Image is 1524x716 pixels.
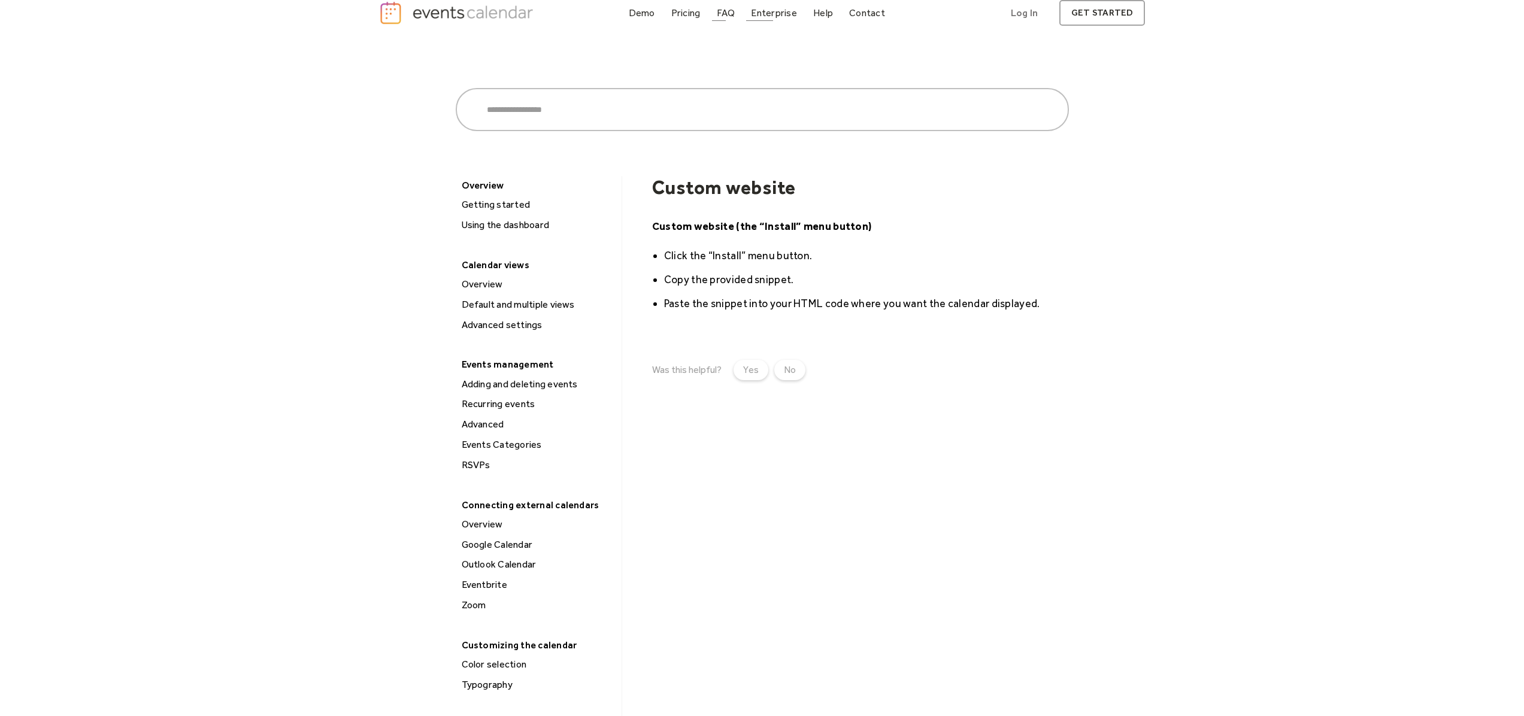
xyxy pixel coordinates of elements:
a: Pricing [666,5,705,21]
a: Yes [734,360,768,380]
div: Overview [458,517,617,532]
div: Color selection [458,657,617,672]
a: FAQ [712,5,740,21]
div: Default and multiple views [458,297,617,313]
div: Demo [629,10,655,16]
a: Zoom [457,597,617,613]
div: Getting started [458,197,617,213]
div: Eventbrite [458,577,617,593]
a: Events Categories [457,437,617,453]
a: Typography [457,677,617,693]
a: Using the dashboard [457,217,617,233]
a: Google Calendar [457,537,617,553]
div: Using the dashboard [458,217,617,233]
div: Customizing the calendar [456,636,616,654]
a: Getting started [457,197,617,213]
a: Advanced settings [457,317,617,333]
a: Contact [844,5,890,21]
strong: Custom website (the “Install” menu button) [652,220,872,232]
div: Enterprise [751,10,796,16]
a: Default and multiple views [457,297,617,313]
div: Overview [456,176,616,195]
a: Enterprise [746,5,801,21]
div: Events management [456,355,616,374]
div: Advanced [458,417,617,432]
a: home [379,1,537,25]
h1: Custom website [652,176,1069,199]
a: No [774,360,805,380]
div: Events Categories [458,437,617,453]
div: Recurring events [458,396,617,412]
a: Overview [457,277,617,292]
a: Help [808,5,838,21]
a: Overview [457,517,617,532]
li: Copy the provided snippet. [664,271,1069,288]
a: Recurring events [457,396,617,412]
div: Outlook Calendar [458,557,617,572]
div: Connecting external calendars [456,496,616,514]
div: Advanced settings [458,317,617,333]
a: Eventbrite [457,577,617,593]
li: Paste the snippet into your HTML code where you want the calendar displayed. [664,295,1069,312]
a: RSVPs [457,457,617,473]
a: Color selection [457,657,617,672]
a: Demo [624,5,660,21]
div: Google Calendar [458,537,617,553]
div: Yes [743,363,759,377]
li: Click the “Install” menu button. [664,247,1069,264]
div: Overview [458,277,617,292]
div: RSVPs [458,457,617,473]
div: Was this helpful? [652,364,722,375]
a: Outlook Calendar [457,557,617,572]
div: Adding and deleting events [458,377,617,392]
a: Adding and deleting events [457,377,617,392]
div: Contact [849,10,885,16]
div: FAQ [717,10,735,16]
div: Typography [458,677,617,693]
div: Calendar views [456,256,616,274]
div: Zoom [458,597,617,613]
a: Advanced [457,417,617,432]
div: No [784,363,796,377]
div: Pricing [671,10,701,16]
div: Help [813,10,833,16]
